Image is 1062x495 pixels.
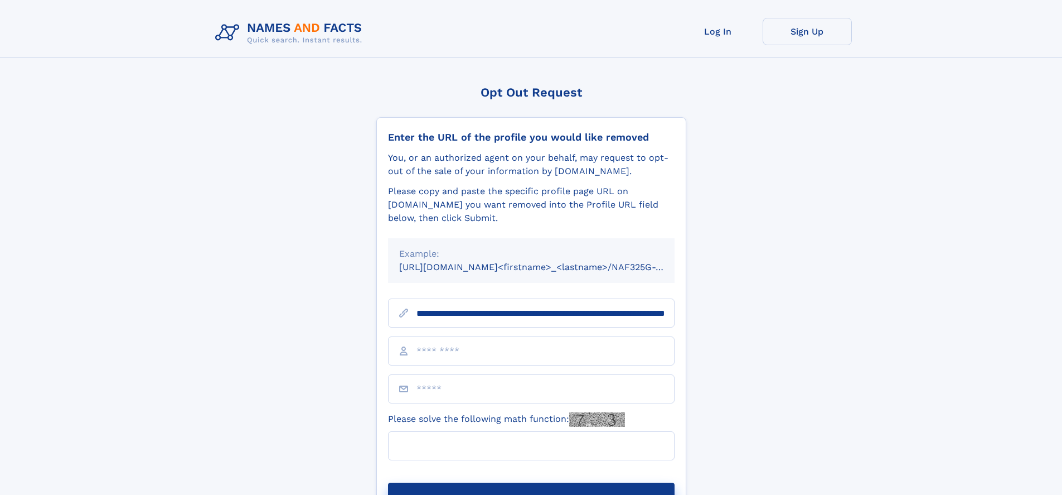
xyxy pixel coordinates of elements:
[399,262,696,272] small: [URL][DOMAIN_NAME]<firstname>_<lastname>/NAF325G-xxxxxxxx
[211,18,371,48] img: Logo Names and Facts
[388,151,675,178] div: You, or an authorized agent on your behalf, may request to opt-out of the sale of your informatio...
[763,18,852,45] a: Sign Up
[376,85,686,99] div: Opt Out Request
[388,185,675,225] div: Please copy and paste the specific profile page URL on [DOMAIN_NAME] you want removed into the Pr...
[388,131,675,143] div: Enter the URL of the profile you would like removed
[388,412,625,427] label: Please solve the following math function:
[399,247,663,261] div: Example:
[673,18,763,45] a: Log In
